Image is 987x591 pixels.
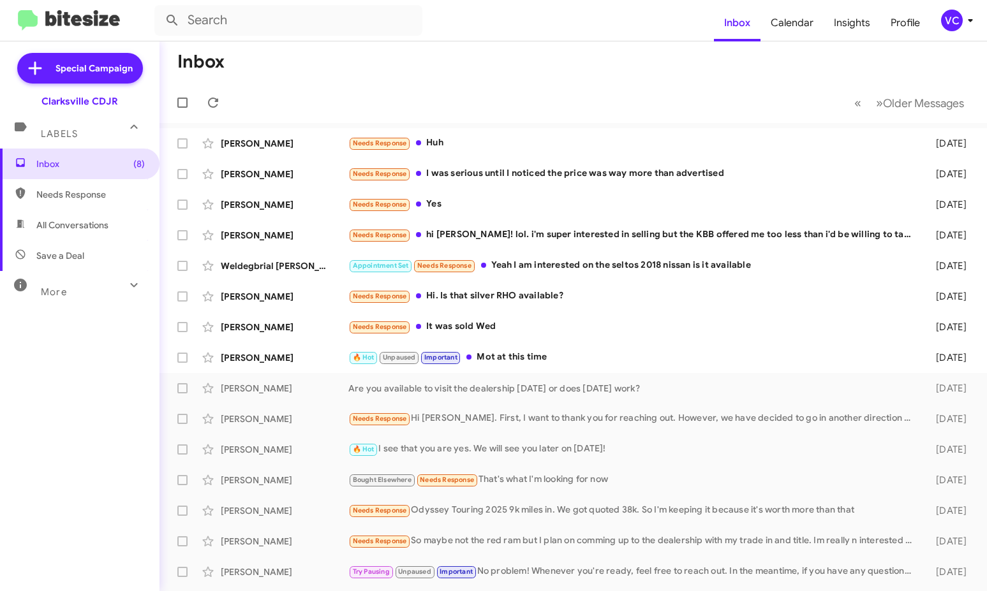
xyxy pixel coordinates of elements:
[36,188,145,201] span: Needs Response
[854,95,861,111] span: «
[920,290,977,303] div: [DATE]
[348,197,920,212] div: Yes
[221,229,348,242] div: [PERSON_NAME]
[824,4,880,41] a: Insights
[221,351,348,364] div: [PERSON_NAME]
[221,321,348,333] div: [PERSON_NAME]
[221,412,348,425] div: [PERSON_NAME]
[221,474,348,486] div: [PERSON_NAME]
[221,443,348,456] div: [PERSON_NAME]
[41,286,67,298] span: More
[177,52,225,72] h1: Inbox
[348,289,920,303] div: Hi. Is that silver RHO available?
[348,534,920,548] div: So maybe not the red ram but I plan on comming up to the dealership with my trade in and title. I...
[36,219,108,231] span: All Conversations
[348,382,920,395] div: Are you available to visit the dealership [DATE] or does [DATE] work?
[133,157,145,170] span: (8)
[868,90,972,116] button: Next
[920,382,977,395] div: [DATE]
[41,95,118,108] div: Clarksville CDJR
[440,567,473,576] span: Important
[883,96,964,110] span: Older Messages
[920,504,977,517] div: [DATE]
[348,442,920,456] div: I see that you are yes. We will see you later on [DATE]!
[920,351,977,364] div: [DATE]
[36,249,84,262] span: Save a Deal
[353,567,390,576] span: Try Pausing
[714,4,761,41] a: Inbox
[41,128,78,140] span: Labels
[920,443,977,456] div: [DATE]
[348,503,920,518] div: Odyssey Touring 2025 9k miles in. We got quoted 38k. So I'm keeping it because it's worth more th...
[424,353,457,361] span: Important
[398,567,431,576] span: Unpaused
[353,261,409,270] span: Appointment Set
[353,139,407,147] span: Needs Response
[221,168,348,180] div: [PERSON_NAME]
[353,445,375,453] span: 🔥 Hot
[348,350,920,365] div: Mot at this time
[761,4,824,41] a: Calendar
[348,136,920,150] div: Huh
[920,168,977,180] div: [DATE]
[353,323,407,331] span: Needs Response
[348,564,920,579] div: No problem! Whenever you're ready, feel free to reach out. In the meantime, if you have any quest...
[348,228,920,242] div: hi [PERSON_NAME]! lol. i'm super interested in selling but the KBB offered me too less than i'd b...
[221,504,348,517] div: [PERSON_NAME]
[880,4,930,41] a: Profile
[353,506,407,514] span: Needs Response
[348,319,920,334] div: It was sold Wed
[920,198,977,211] div: [DATE]
[353,414,407,423] span: Needs Response
[920,474,977,486] div: [DATE]
[847,90,869,116] button: Previous
[348,411,920,426] div: Hi [PERSON_NAME]. First, I want to thank you for reaching out. However, we have decided to go in ...
[876,95,883,111] span: »
[920,259,977,272] div: [DATE]
[420,476,474,484] span: Needs Response
[353,476,412,484] span: Bought Elsewhere
[154,5,422,36] input: Search
[417,261,471,270] span: Needs Response
[36,157,145,170] span: Inbox
[920,565,977,578] div: [DATE]
[353,231,407,239] span: Needs Response
[221,259,348,272] div: Weldegbrial [PERSON_NAME]
[353,537,407,545] span: Needs Response
[353,200,407,208] span: Needs Response
[221,290,348,303] div: [PERSON_NAME]
[348,258,920,273] div: Yeah I am interested on the seltos 2018 nissan is it available
[221,535,348,548] div: [PERSON_NAME]
[941,10,963,31] div: VC
[56,62,133,75] span: Special Campaign
[920,229,977,242] div: [DATE]
[221,198,348,211] div: [PERSON_NAME]
[920,137,977,150] div: [DATE]
[221,565,348,578] div: [PERSON_NAME]
[353,170,407,178] span: Needs Response
[920,412,977,425] div: [DATE]
[17,53,143,84] a: Special Campaign
[353,292,407,300] span: Needs Response
[353,353,375,361] span: 🔥 Hot
[348,472,920,487] div: That's what I'm looking for now
[221,382,348,395] div: [PERSON_NAME]
[348,166,920,181] div: I was serious until I noticed the price was way more than advertised
[383,353,416,361] span: Unpaused
[221,137,348,150] div: [PERSON_NAME]
[930,10,973,31] button: VC
[920,535,977,548] div: [DATE]
[920,321,977,333] div: [DATE]
[847,90,972,116] nav: Page navigation example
